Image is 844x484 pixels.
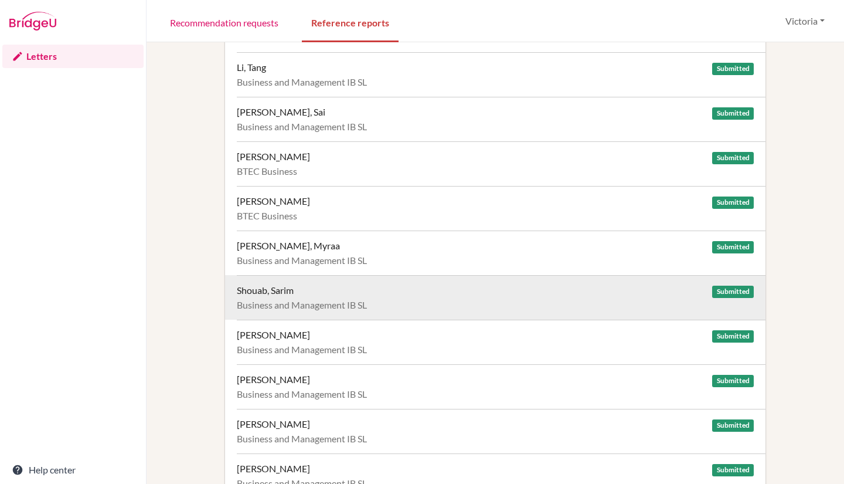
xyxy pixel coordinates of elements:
[237,285,294,296] div: Shouab, Sarim
[237,364,765,409] a: [PERSON_NAME] Submitted Business and Management IB SL
[237,121,754,133] div: Business and Management IB SL
[237,320,765,364] a: [PERSON_NAME] Submitted Business and Management IB SL
[237,374,310,385] div: [PERSON_NAME]
[780,10,830,32] button: Victoria
[2,458,144,482] a: Help center
[712,107,753,120] span: Submitted
[237,52,765,97] a: Li, Tang Submitted Business and Management IB SL
[237,186,765,231] a: [PERSON_NAME] Submitted BTEC Business
[712,375,753,387] span: Submitted
[237,151,310,163] div: [PERSON_NAME]
[237,195,310,207] div: [PERSON_NAME]
[237,231,765,275] a: [PERSON_NAME], Myraa Submitted Business and Management IB SL
[712,464,753,476] span: Submitted
[237,97,765,141] a: [PERSON_NAME], Sai Submitted Business and Management IB SL
[237,463,310,475] div: [PERSON_NAME]
[712,330,753,343] span: Submitted
[237,344,754,356] div: Business and Management IB SL
[237,141,765,186] a: [PERSON_NAME] Submitted BTEC Business
[712,197,753,209] span: Submitted
[237,210,754,222] div: BTEC Business
[237,418,310,430] div: [PERSON_NAME]
[2,45,144,68] a: Letters
[237,165,754,177] div: BTEC Business
[712,419,753,432] span: Submitted
[237,433,754,445] div: Business and Management IB SL
[237,329,310,341] div: [PERSON_NAME]
[237,388,754,400] div: Business and Management IB SL
[712,286,753,298] span: Submitted
[712,152,753,164] span: Submitted
[302,2,399,42] a: Reference reports
[237,62,266,73] div: Li, Tang
[237,76,754,88] div: Business and Management IB SL
[712,63,753,75] span: Submitted
[237,299,754,311] div: Business and Management IB SL
[237,409,765,453] a: [PERSON_NAME] Submitted Business and Management IB SL
[9,12,56,31] img: Bridge-U
[161,2,288,42] a: Recommendation requests
[237,106,325,118] div: [PERSON_NAME], Sai
[237,275,765,320] a: Shouab, Sarim Submitted Business and Management IB SL
[237,240,340,252] div: [PERSON_NAME], Myraa
[237,255,754,266] div: Business and Management IB SL
[712,241,753,253] span: Submitted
